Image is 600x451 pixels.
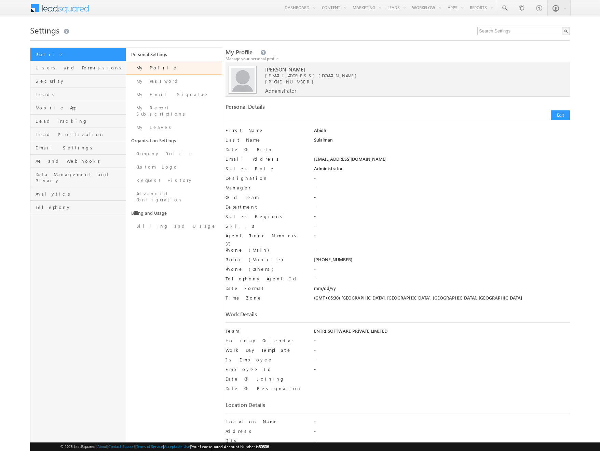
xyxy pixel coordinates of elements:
[126,160,222,174] a: Custom Logo
[164,444,190,449] a: Acceptable Use
[30,115,126,128] a: Lead Tracking
[226,223,305,229] label: Skills
[314,357,570,366] div: -
[126,88,222,101] a: My Email Signature
[314,295,570,304] div: (GMT+05:30) [GEOGRAPHIC_DATA], [GEOGRAPHIC_DATA], [GEOGRAPHIC_DATA], [GEOGRAPHIC_DATA]
[36,191,124,197] span: Analytics
[226,175,305,181] label: Designation
[30,128,126,141] a: Lead Prioritization
[126,134,222,147] a: Organization Settings
[226,104,393,113] div: Personal Details
[36,131,124,137] span: Lead Prioritization
[226,56,570,62] div: Manage your personal profile
[226,357,305,363] label: Is Employee
[226,347,305,353] label: Work Day Template
[314,233,570,242] div: -
[30,187,126,201] a: Analytics
[477,27,570,35] input: Search Settings
[126,61,222,75] a: My Profile
[314,328,570,337] div: ENTRI SOFTWARE PRIVATE LIMITED
[314,213,570,223] div: -
[226,137,305,143] label: Last Name
[60,443,269,450] span: © 2025 LeadSquared | | | | |
[226,438,305,444] label: City
[30,155,126,168] a: API and Webhooks
[136,444,163,449] a: Terms of Service
[226,366,305,372] label: Employee Id
[314,194,570,204] div: -
[126,174,222,187] a: Request History
[314,156,570,165] div: [EMAIL_ADDRESS][DOMAIN_NAME]
[226,165,305,172] label: Sales Role
[30,75,126,88] a: Security
[126,220,222,233] a: Billing and Usage
[126,121,222,134] a: My Leaves
[126,101,222,121] a: My Report Subscriptions
[314,347,570,357] div: -
[314,137,570,146] div: Sulaiman
[314,285,570,295] div: mm/dd/yy
[30,141,126,155] a: Email Settings
[30,168,126,187] a: Data Management and Privacy
[30,88,126,101] a: Leads
[126,48,222,61] a: Personal Settings
[30,101,126,115] a: Mobile App
[36,145,124,151] span: Email Settings
[36,158,124,164] span: API and Webhooks
[30,201,126,214] a: Telephony
[314,247,570,256] div: -
[314,175,570,185] div: -
[97,444,107,449] a: About
[314,428,570,438] div: -
[36,171,124,184] span: Data Management and Privacy
[126,207,222,220] a: Billing and Usage
[226,428,305,434] label: Address
[36,105,124,111] span: Mobile App
[314,256,570,266] div: [PHONE_NUMBER]
[30,48,126,61] a: Profile
[226,127,305,133] label: First Name
[226,146,305,152] label: Date Of Birth
[314,438,570,447] div: -
[226,295,305,301] label: Time Zone
[30,61,126,75] a: Users and Permissions
[226,419,305,425] label: Location Name
[226,276,305,282] label: Telephony Agent Id
[226,156,305,162] label: Email Address
[314,266,570,276] div: -
[226,194,305,200] label: Old Team
[226,233,299,239] label: Agent Phone Numbers
[36,118,124,124] span: Lead Tracking
[36,91,124,97] span: Leads
[265,66,541,72] span: [PERSON_NAME]
[314,276,570,285] div: -
[314,223,570,233] div: -
[314,419,570,428] div: -
[226,328,305,334] label: Team
[226,376,305,382] label: Date Of Joining
[36,204,124,210] span: Telephony
[265,88,296,94] span: Administrator
[314,366,570,376] div: -
[36,78,124,84] span: Security
[226,385,305,392] label: Date Of Resignation
[126,75,222,88] a: My Password
[314,185,570,194] div: -
[551,110,570,120] button: Edit
[126,147,222,160] a: Company Profile
[226,285,305,291] label: Date Format
[226,337,305,344] label: Holiday Calendar
[265,79,317,84] span: [PHONE_NUMBER]
[226,185,305,191] label: Manager
[226,204,305,210] label: Department
[226,311,393,321] div: Work Details
[226,213,305,220] label: Sales Regions
[36,51,124,57] span: Profile
[259,444,269,449] span: 60806
[30,25,59,36] span: Settings
[314,127,570,137] div: Abidh
[226,48,253,56] span: My Profile
[36,65,124,71] span: Users and Permissions
[265,72,541,79] span: [EMAIL_ADDRESS][DOMAIN_NAME]
[314,337,570,347] div: -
